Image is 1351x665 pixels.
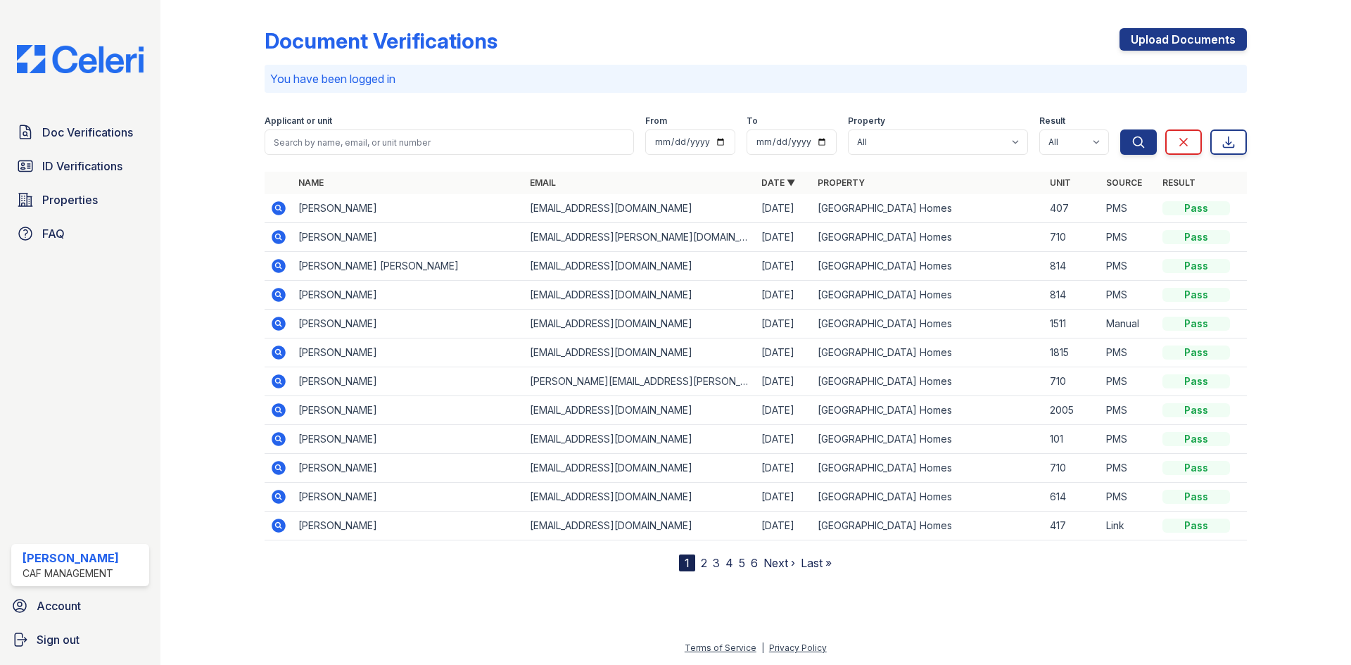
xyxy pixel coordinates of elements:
td: [PERSON_NAME] [293,310,524,338]
span: Sign out [37,631,80,648]
td: [DATE] [756,396,812,425]
td: [PERSON_NAME] [293,338,524,367]
div: Pass [1162,519,1230,533]
div: Pass [1162,374,1230,388]
div: Pass [1162,288,1230,302]
td: 407 [1044,194,1101,223]
td: [EMAIL_ADDRESS][DOMAIN_NAME] [524,396,756,425]
td: 814 [1044,281,1101,310]
td: [PERSON_NAME] [293,454,524,483]
td: [GEOGRAPHIC_DATA] Homes [812,223,1044,252]
p: You have been logged in [270,70,1241,87]
input: Search by name, email, or unit number [265,129,634,155]
td: [DATE] [756,252,812,281]
td: [DATE] [756,223,812,252]
td: [EMAIL_ADDRESS][DOMAIN_NAME] [524,454,756,483]
td: [GEOGRAPHIC_DATA] Homes [812,310,1044,338]
div: Document Verifications [265,28,497,53]
td: 814 [1044,252,1101,281]
div: Pass [1162,201,1230,215]
td: [EMAIL_ADDRESS][DOMAIN_NAME] [524,512,756,540]
td: [DATE] [756,310,812,338]
a: Terms of Service [685,642,756,653]
div: [PERSON_NAME] [23,550,119,566]
td: [EMAIL_ADDRESS][DOMAIN_NAME] [524,483,756,512]
div: Pass [1162,403,1230,417]
a: Result [1162,177,1195,188]
label: Result [1039,115,1065,127]
td: [DATE] [756,281,812,310]
a: Date ▼ [761,177,795,188]
a: FAQ [11,220,149,248]
div: Pass [1162,461,1230,475]
a: Doc Verifications [11,118,149,146]
td: [GEOGRAPHIC_DATA] Homes [812,338,1044,367]
td: [PERSON_NAME] [293,425,524,454]
a: 3 [713,556,720,570]
a: Privacy Policy [769,642,827,653]
td: [EMAIL_ADDRESS][DOMAIN_NAME] [524,338,756,367]
a: Name [298,177,324,188]
td: [PERSON_NAME] [293,512,524,540]
a: Property [818,177,865,188]
a: Account [6,592,155,620]
span: Account [37,597,81,614]
td: [PERSON_NAME] [293,194,524,223]
td: 417 [1044,512,1101,540]
span: Doc Verifications [42,124,133,141]
div: Pass [1162,317,1230,331]
td: PMS [1101,194,1157,223]
label: To [747,115,758,127]
div: CAF Management [23,566,119,581]
td: [PERSON_NAME] [293,281,524,310]
a: Properties [11,186,149,214]
a: Last » [801,556,832,570]
td: [EMAIL_ADDRESS][DOMAIN_NAME] [524,194,756,223]
div: Pass [1162,346,1230,360]
td: 1815 [1044,338,1101,367]
a: Upload Documents [1120,28,1247,51]
td: [PERSON_NAME] [293,367,524,396]
a: 4 [725,556,733,570]
td: [EMAIL_ADDRESS][DOMAIN_NAME] [524,310,756,338]
td: Link [1101,512,1157,540]
td: 614 [1044,483,1101,512]
a: Unit [1050,177,1071,188]
a: 2 [701,556,707,570]
div: Pass [1162,259,1230,273]
td: [DATE] [756,454,812,483]
label: Property [848,115,885,127]
td: [PERSON_NAME] [293,223,524,252]
a: Email [530,177,556,188]
td: [GEOGRAPHIC_DATA] Homes [812,512,1044,540]
td: [PERSON_NAME] [293,396,524,425]
td: 1511 [1044,310,1101,338]
td: [GEOGRAPHIC_DATA] Homes [812,396,1044,425]
td: [GEOGRAPHIC_DATA] Homes [812,194,1044,223]
span: Properties [42,191,98,208]
td: [PERSON_NAME] [293,483,524,512]
div: Pass [1162,230,1230,244]
a: 5 [739,556,745,570]
td: PMS [1101,425,1157,454]
td: [DATE] [756,425,812,454]
a: Next › [763,556,795,570]
a: 6 [751,556,758,570]
a: Sign out [6,626,155,654]
td: 710 [1044,454,1101,483]
td: [PERSON_NAME] [PERSON_NAME] [293,252,524,281]
td: Manual [1101,310,1157,338]
a: Source [1106,177,1142,188]
td: [EMAIL_ADDRESS][PERSON_NAME][DOMAIN_NAME] [524,223,756,252]
td: [DATE] [756,194,812,223]
td: [EMAIL_ADDRESS][DOMAIN_NAME] [524,281,756,310]
td: [GEOGRAPHIC_DATA] Homes [812,367,1044,396]
div: Pass [1162,490,1230,504]
td: [DATE] [756,483,812,512]
a: ID Verifications [11,152,149,180]
td: [DATE] [756,367,812,396]
img: CE_Logo_Blue-a8612792a0a2168367f1c8372b55b34899dd931a85d93a1a3d3e32e68fde9ad4.png [6,45,155,73]
td: 710 [1044,367,1101,396]
span: FAQ [42,225,65,242]
td: [GEOGRAPHIC_DATA] Homes [812,425,1044,454]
